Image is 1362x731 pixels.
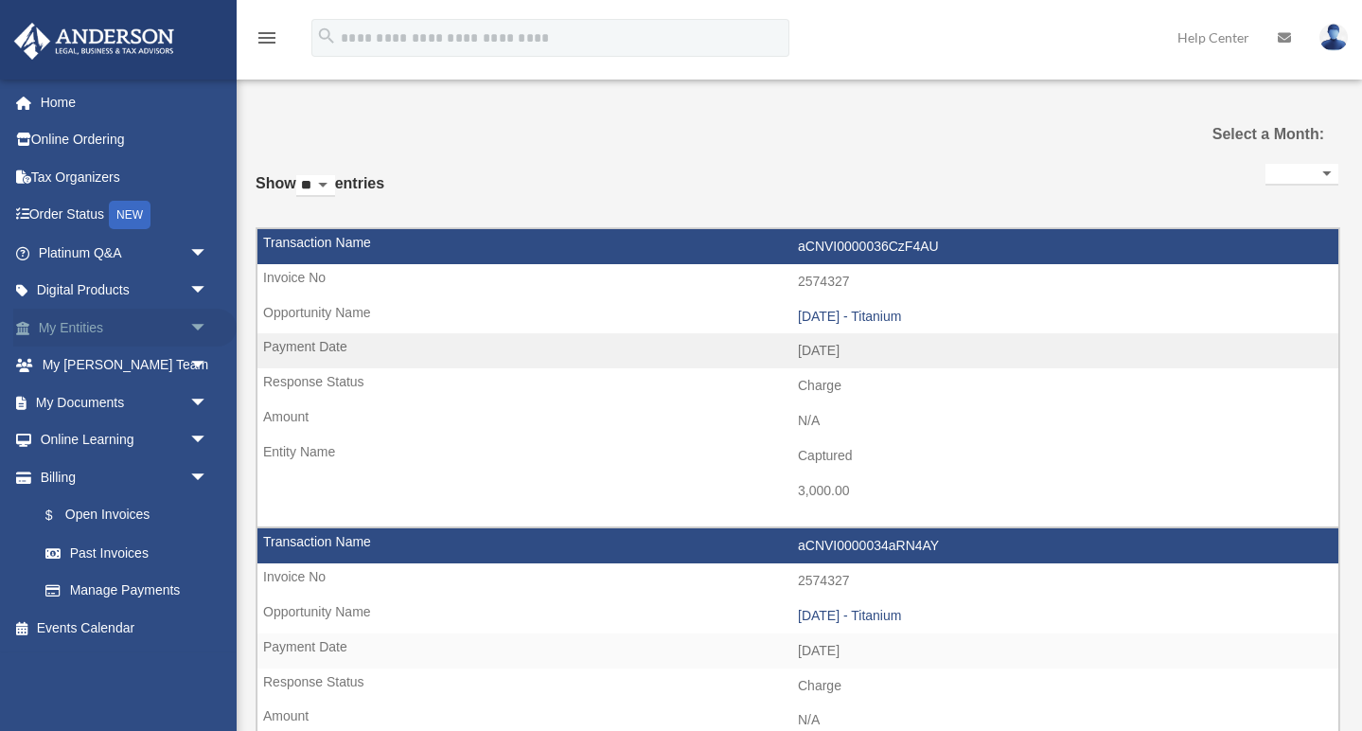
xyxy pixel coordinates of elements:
[13,421,237,459] a: Online Learningarrow_drop_down
[13,458,237,496] a: Billingarrow_drop_down
[13,609,237,647] a: Events Calendar
[257,528,1338,564] td: aCNVI0000034aRN4AY
[256,27,278,49] i: menu
[13,158,237,196] a: Tax Organizers
[798,608,1329,624] div: [DATE] - Titanium
[189,347,227,385] span: arrow_drop_down
[13,83,237,121] a: Home
[257,264,1338,300] td: 2574327
[189,309,227,348] span: arrow_drop_down
[56,504,65,527] span: $
[257,333,1338,369] td: [DATE]
[256,33,278,49] a: menu
[257,669,1338,704] td: Charge
[109,201,150,229] div: NEW
[189,272,227,311] span: arrow_drop_down
[9,23,180,60] img: Anderson Advisors Platinum Portal
[27,496,237,535] a: $Open Invoices
[189,383,227,422] span: arrow_drop_down
[257,473,1338,509] td: 3,000.00
[1172,121,1324,148] label: Select a Month:
[13,272,237,310] a: Digital Productsarrow_drop_down
[257,229,1338,265] td: aCNVI0000036CzF4AU
[27,534,227,572] a: Past Invoices
[316,26,337,46] i: search
[27,572,237,610] a: Manage Payments
[257,438,1338,474] td: Captured
[13,309,237,347] a: My Entitiesarrow_drop_down
[189,234,227,273] span: arrow_drop_down
[13,196,237,235] a: Order StatusNEW
[13,121,237,159] a: Online Ordering
[257,563,1338,599] td: 2574327
[13,234,237,272] a: Platinum Q&Aarrow_drop_down
[257,368,1338,404] td: Charge
[189,458,227,497] span: arrow_drop_down
[13,347,237,384] a: My [PERSON_NAME] Teamarrow_drop_down
[296,175,335,197] select: Showentries
[13,383,237,421] a: My Documentsarrow_drop_down
[189,421,227,460] span: arrow_drop_down
[1319,24,1348,51] img: User Pic
[257,633,1338,669] td: [DATE]
[798,309,1329,325] div: [DATE] - Titanium
[257,403,1338,439] td: N/A
[256,170,384,216] label: Show entries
